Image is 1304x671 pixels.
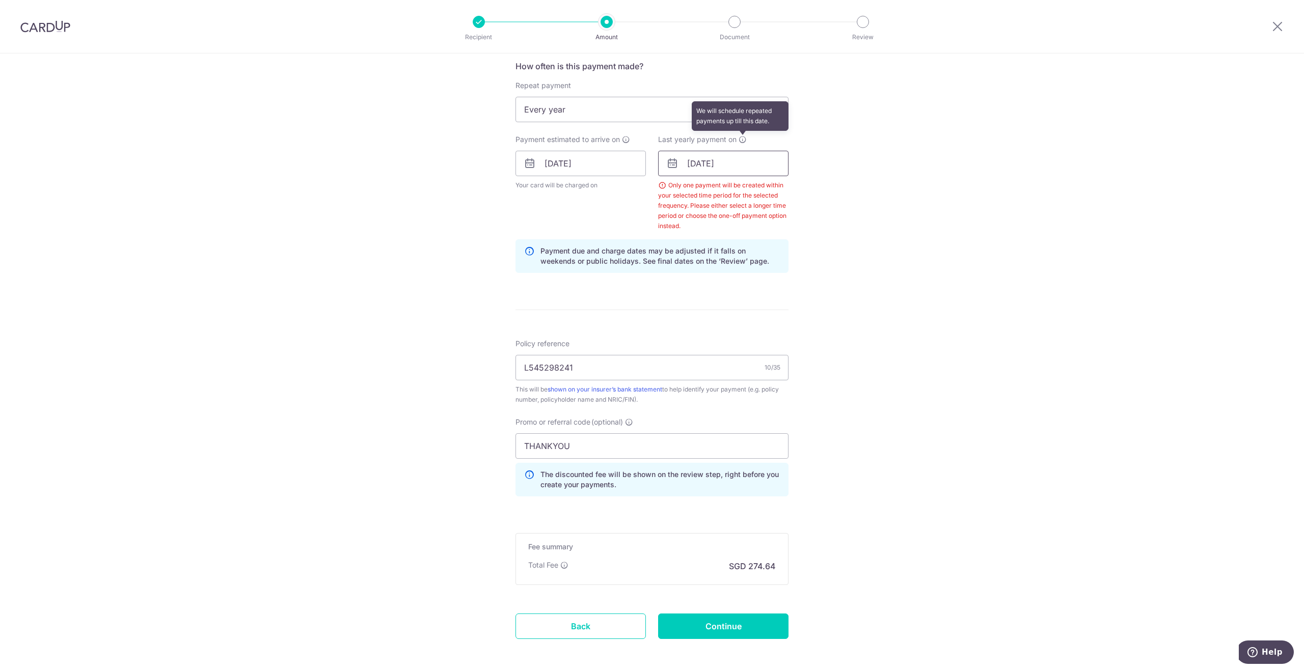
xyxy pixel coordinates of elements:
p: Total Fee [528,560,558,570]
p: Recipient [441,32,517,42]
div: 10/35 [765,362,780,373]
label: Policy reference [515,339,569,349]
iframe: Opens a widget where you can find more information [1239,640,1294,666]
span: Last yearly payment on [658,134,737,145]
label: Repeat payment [515,80,571,91]
div: This will be to help identify your payment (e.g. policy number, policyholder name and NRIC/FIN). [515,384,789,405]
span: Every year [516,97,788,122]
a: Back [515,613,646,639]
span: Your card will be charged on [515,180,646,190]
div: Only one payment will be created within your selected time period for the selected frequency. Ple... [658,180,789,231]
span: (optional) [591,417,623,427]
h5: How often is this payment made? [515,60,789,72]
h5: Fee summary [528,542,776,552]
a: shown on your insurer’s bank statement [548,385,662,393]
span: Payment estimated to arrive on [515,134,620,145]
p: Amount [569,32,644,42]
p: Document [697,32,772,42]
p: Payment due and charge dates may be adjusted if it falls on weekends or public holidays. See fina... [540,246,780,266]
img: CardUp [20,20,70,33]
span: Every year [515,97,789,122]
p: Review [825,32,901,42]
p: SGD 274.64 [729,560,776,572]
span: Promo or referral code [515,417,590,427]
input: Continue [658,613,789,639]
div: We will schedule repeated payments up till this date. [692,101,789,131]
input: DD / MM / YYYY [515,151,646,176]
input: DD / MM / YYYY [658,151,789,176]
p: The discounted fee will be shown on the review step, right before you create your payments. [540,469,780,490]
